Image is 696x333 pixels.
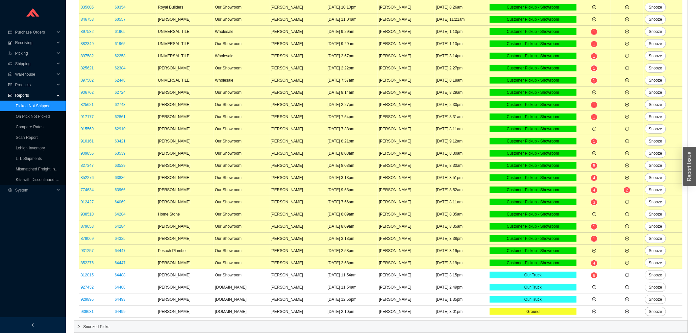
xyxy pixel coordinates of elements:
[269,160,326,172] td: [PERSON_NAME]
[645,210,666,219] button: Snooze
[81,200,94,204] a: 912427
[490,162,577,169] div: Customer Pickup - Showroom
[591,114,597,120] sup: 1
[157,62,213,74] td: [PERSON_NAME]
[593,54,595,59] span: 1
[115,17,126,22] a: 60557
[649,223,662,230] span: Snooze
[625,249,629,253] span: plus-circle
[326,13,378,26] td: [DATE] 11:04am
[649,235,662,242] span: Snooze
[645,64,666,73] button: Snooze
[645,76,666,85] button: Snooze
[593,78,595,83] span: 1
[591,29,597,35] sup: 1
[625,200,629,204] span: plus-circle
[326,99,378,111] td: [DATE] 2:27pm
[645,197,666,207] button: Snooze
[115,273,126,277] a: 64488
[592,212,596,216] span: plus-circle
[378,74,435,87] td: [PERSON_NAME]
[649,187,662,193] span: Snooze
[157,111,213,123] td: [PERSON_NAME]
[593,188,595,192] span: 4
[74,321,688,333] div: Snoozed Picks
[649,272,662,278] span: Snooze
[645,161,666,170] button: Snooze
[490,65,577,71] div: Customer Pickup - Showroom
[625,30,629,34] span: plus-circle
[625,224,629,228] span: plus-circle
[645,222,666,231] button: Snooze
[81,261,94,265] a: 852276
[435,62,488,74] td: [DATE] 2:27pm
[378,50,435,62] td: [PERSON_NAME]
[625,212,629,216] span: plus-circle
[81,78,94,83] a: 897582
[115,261,126,265] a: 64447
[592,5,596,9] span: plus-circle
[269,123,326,135] td: [PERSON_NAME]
[490,89,577,96] div: Customer Pickup - Showroom
[645,3,666,12] button: Snooze
[115,175,126,180] a: 63886
[435,26,488,38] td: [DATE] 1:13pm
[592,90,596,94] span: plus-circle
[592,151,596,155] span: plus-circle
[625,176,629,180] span: plus-circle
[490,114,577,120] div: Customer Pickup - Showroom
[625,66,629,70] span: plus-circle
[593,164,595,168] span: 5
[649,174,662,181] span: Snooze
[645,112,666,121] button: Snooze
[16,125,43,129] a: Compare Rates
[435,135,488,147] td: [DATE] 9:12am
[645,137,666,146] button: Snooze
[77,324,81,328] span: right
[269,135,326,147] td: [PERSON_NAME]
[649,199,662,205] span: Snooze
[625,5,629,9] span: plus-circle
[435,1,488,13] td: [DATE] 8:26am
[157,184,213,196] td: [PERSON_NAME]
[15,59,55,69] span: Shipping
[649,40,662,47] span: Snooze
[378,26,435,38] td: [PERSON_NAME]
[625,90,629,94] span: plus-circle
[645,246,666,255] button: Snooze
[591,187,597,193] sup: 4
[326,1,378,13] td: [DATE] 10:10pm
[649,77,662,84] span: Snooze
[81,66,94,70] a: 825621
[435,74,488,87] td: [DATE] 8:18am
[378,13,435,26] td: [PERSON_NAME]
[326,26,378,38] td: [DATE] 9:29am
[81,175,94,180] a: 852276
[157,123,213,135] td: [PERSON_NAME]
[378,62,435,74] td: [PERSON_NAME]
[81,163,94,168] a: 827347
[157,26,213,38] td: UNIVERSAL TILE
[326,74,378,87] td: [DATE] 7:57am
[490,101,577,108] div: Customer Pickup - Showroom
[490,174,577,181] div: Customer Pickup - Showroom
[645,100,666,109] button: Snooze
[435,38,488,50] td: [DATE] 1:13pm
[649,16,662,23] span: Snooze
[16,156,42,161] a: LTL Shipments
[115,212,126,217] a: 64284
[269,50,326,62] td: [PERSON_NAME]
[625,237,629,241] span: plus-circle
[645,270,666,280] button: Snooze
[490,28,577,35] div: Customer Pickup - Showroom
[645,88,666,97] button: Snooze
[645,283,666,292] button: Snooze
[269,74,326,87] td: [PERSON_NAME]
[214,172,269,184] td: Our Showroom
[214,38,269,50] td: Our Showroom
[269,99,326,111] td: [PERSON_NAME]
[269,172,326,184] td: [PERSON_NAME]
[15,48,55,59] span: Picking
[490,53,577,59] div: Customer Pickup - Showroom
[115,127,126,131] a: 62910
